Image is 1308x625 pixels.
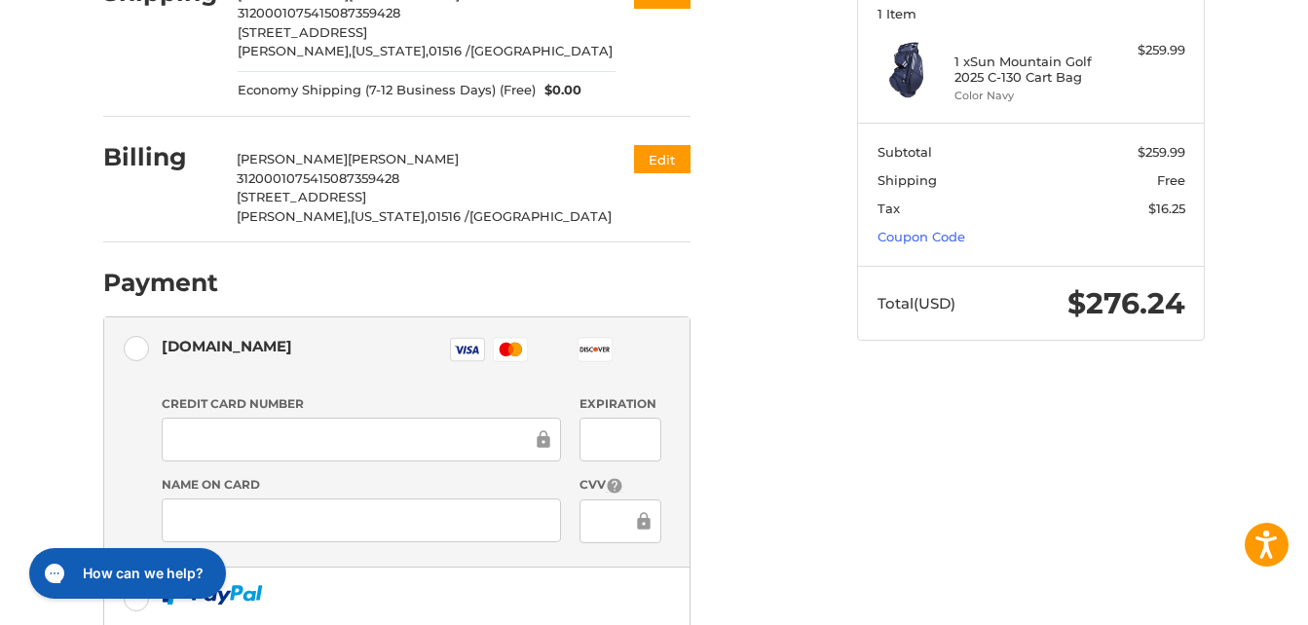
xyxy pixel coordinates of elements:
[238,24,367,40] span: [STREET_ADDRESS]
[103,142,217,172] h2: Billing
[162,330,292,362] div: [DOMAIN_NAME]
[351,208,428,224] span: [US_STATE],
[428,208,469,224] span: 01516 /
[103,268,218,298] h2: Payment
[954,54,1103,86] h4: 1 x Sun Mountain Golf 2025 C-130 Cart Bag
[238,43,352,58] span: [PERSON_NAME],
[878,229,965,244] a: Coupon Code
[878,144,932,160] span: Subtotal
[237,189,366,204] span: [STREET_ADDRESS]
[1157,172,1185,188] span: Free
[954,88,1103,104] li: Color Navy
[318,170,399,186] span: 15087359428
[319,5,400,20] span: 15087359428
[1148,201,1185,216] span: $16.25
[1138,144,1185,160] span: $259.99
[238,5,319,20] span: 31200010754
[162,395,561,413] label: Credit Card Number
[162,476,561,494] label: Name on Card
[878,294,955,312] span: Total (USD)
[348,151,459,166] span: [PERSON_NAME]
[878,201,900,216] span: Tax
[237,208,351,224] span: [PERSON_NAME],
[579,395,660,413] label: Expiration
[429,43,470,58] span: 01516 /
[19,541,232,606] iframe: Gorgias live chat messenger
[237,170,318,186] span: 31200010754
[634,145,691,173] button: Edit
[536,81,582,100] span: $0.00
[878,6,1185,21] h3: 1 Item
[470,43,613,58] span: [GEOGRAPHIC_DATA]
[579,476,660,495] label: CVV
[1108,41,1185,60] div: $259.99
[237,151,348,166] span: [PERSON_NAME]
[878,172,937,188] span: Shipping
[469,208,612,224] span: [GEOGRAPHIC_DATA]
[352,43,429,58] span: [US_STATE],
[238,81,536,100] span: Economy Shipping (7-12 Business Days) (Free)
[1067,285,1185,321] span: $276.24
